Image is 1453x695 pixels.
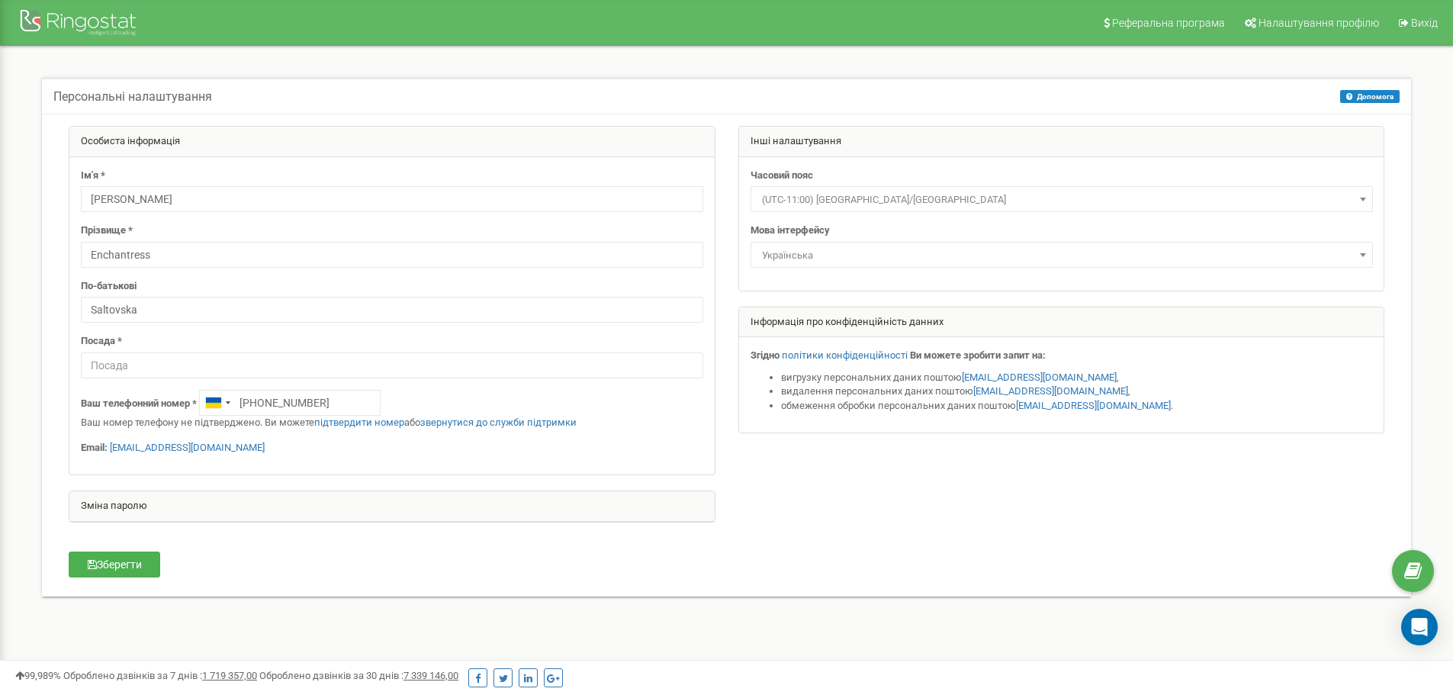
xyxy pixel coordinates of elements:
span: Українська [756,245,1368,266]
a: [EMAIL_ADDRESS][DOMAIN_NAME] [110,442,265,453]
span: Вихід [1411,17,1438,29]
div: Особиста інформація [69,127,715,157]
div: Зміна паролю [69,491,715,522]
span: (UTC-11:00) Pacific/Midway [756,189,1368,211]
a: [EMAIL_ADDRESS][DOMAIN_NAME] [1016,400,1171,411]
div: Інші налаштування [739,127,1384,157]
li: обмеження обробки персональних даних поштою . [781,399,1373,413]
label: Посада * [81,334,122,349]
label: Мова інтерфейсу [751,224,830,238]
input: По-батькові [81,297,703,323]
strong: Згідно [751,349,780,361]
span: (UTC-11:00) Pacific/Midway [751,186,1373,212]
u: 1 719 357,00 [202,670,257,681]
input: Прізвище [81,242,703,268]
span: Оброблено дзвінків за 7 днів : [63,670,257,681]
label: Часовий пояс [751,169,813,183]
a: [EMAIL_ADDRESS][DOMAIN_NAME] [962,372,1117,383]
button: Допомога [1340,90,1400,103]
span: 99,989% [15,670,61,681]
label: Ваш телефонний номер * [81,397,197,411]
div: Telephone country code [200,391,235,415]
span: Оброблено дзвінків за 30 днів : [259,670,458,681]
span: Українська [751,242,1373,268]
p: Ваш номер телефону не підтверджено. Ви можете або [81,416,703,430]
u: 7 339 146,00 [403,670,458,681]
li: вигрузку персональних даних поштою , [781,371,1373,385]
span: Реферальна програма [1112,17,1225,29]
button: Зберегти [69,552,160,578]
div: Open Intercom Messenger [1401,609,1438,645]
strong: Email: [81,442,108,453]
label: По-батькові [81,279,137,294]
label: Прізвище * [81,224,133,238]
a: підтвердити номер [314,417,404,428]
a: звернутися до служби підтримки [420,417,577,428]
input: +1-800-555-55-55 [199,390,381,416]
a: [EMAIL_ADDRESS][DOMAIN_NAME] [973,385,1128,397]
strong: Ви можете зробити запит на: [910,349,1046,361]
label: Ім'я * [81,169,105,183]
li: видалення персональних даних поштою , [781,385,1373,399]
input: Ім'я [81,186,703,212]
a: політики конфіденційності [782,349,908,361]
input: Посада [81,352,703,378]
div: Інформація про конфіденційність данних [739,307,1384,338]
h5: Персональні налаштування [53,90,212,104]
span: Налаштування профілю [1259,17,1379,29]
